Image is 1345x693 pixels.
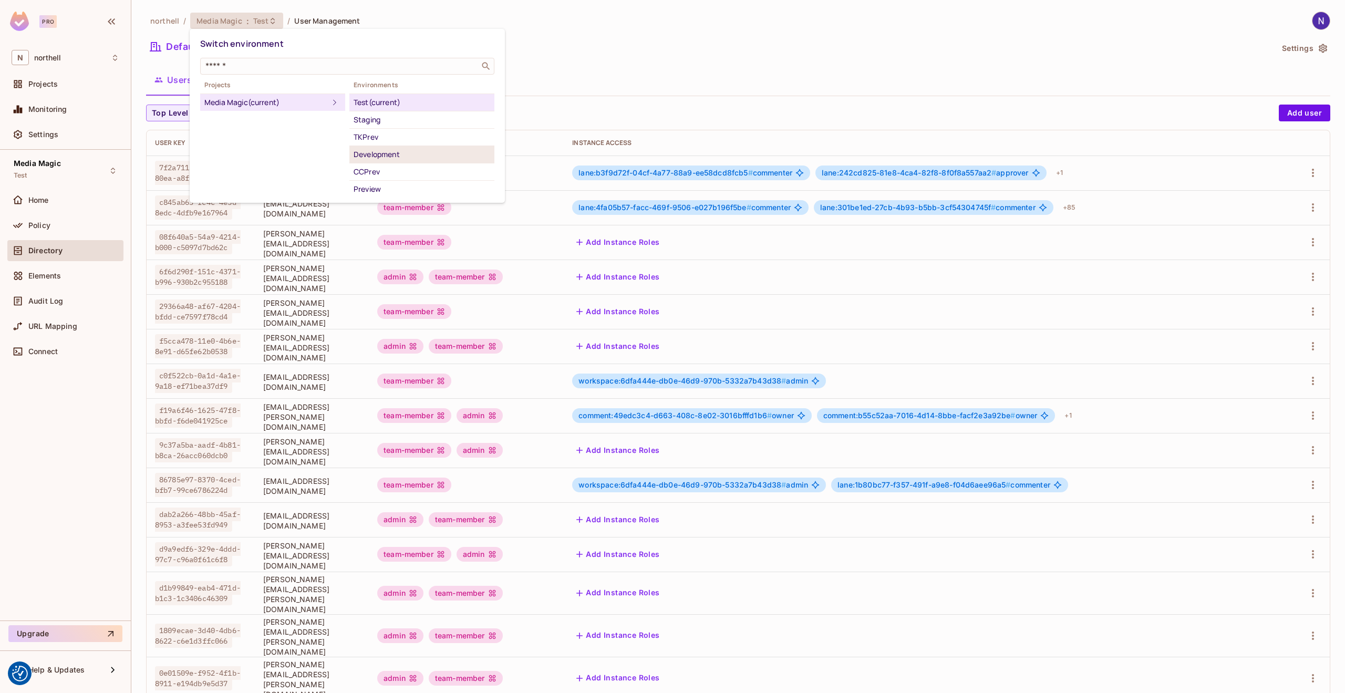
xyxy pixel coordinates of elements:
[354,183,490,195] div: Preview
[354,96,490,109] div: Test (current)
[204,96,328,109] div: Media Magic (current)
[349,81,494,89] span: Environments
[12,666,28,681] button: Consent Preferences
[200,38,284,49] span: Switch environment
[354,113,490,126] div: Staging
[12,666,28,681] img: Revisit consent button
[200,81,345,89] span: Projects
[354,166,490,178] div: CCPrev
[354,148,490,161] div: Development
[354,131,490,143] div: TKPrev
